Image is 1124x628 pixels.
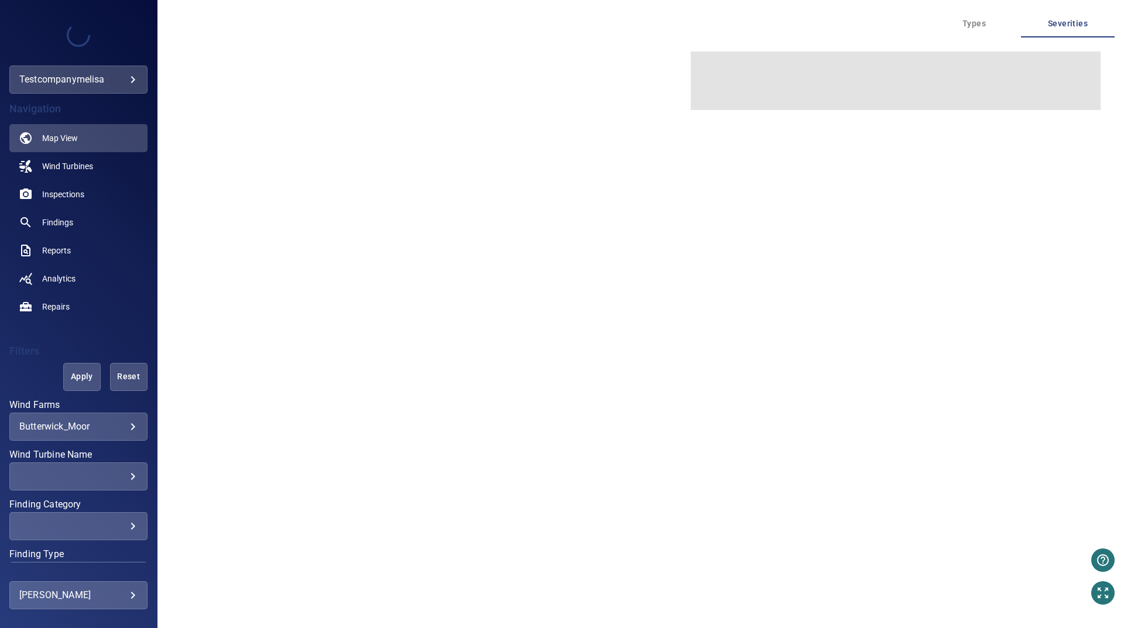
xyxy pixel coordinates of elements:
[9,152,148,180] a: windturbines noActive
[9,512,148,540] div: Finding Category
[9,265,148,293] a: analytics noActive
[9,66,148,94] div: testcompanymelisa
[125,369,133,384] span: Reset
[9,345,148,357] h4: Filters
[42,132,78,144] span: Map View
[110,363,148,391] button: Reset
[9,462,148,490] div: Wind Turbine Name
[9,562,148,590] div: Finding Type
[42,273,76,284] span: Analytics
[9,413,148,441] div: Wind Farms
[19,70,138,89] div: testcompanymelisa
[9,236,148,265] a: reports noActive
[19,586,138,605] div: [PERSON_NAME]
[9,208,148,236] a: findings noActive
[1028,16,1108,31] span: Severities
[9,180,148,208] a: inspections noActive
[9,500,148,509] label: Finding Category
[9,103,148,115] h4: Navigation
[9,550,148,559] label: Finding Type
[19,421,138,432] div: Butterwick_Moor
[9,293,148,321] a: repairs noActive
[42,245,71,256] span: Reports
[934,16,1014,31] span: Types
[42,160,93,172] span: Wind Turbines
[63,363,101,391] button: Apply
[42,188,84,200] span: Inspections
[78,369,86,384] span: Apply
[42,217,73,228] span: Findings
[9,450,148,459] label: Wind Turbine Name
[9,400,148,410] label: Wind Farms
[9,124,148,152] a: map active
[42,301,70,313] span: Repairs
